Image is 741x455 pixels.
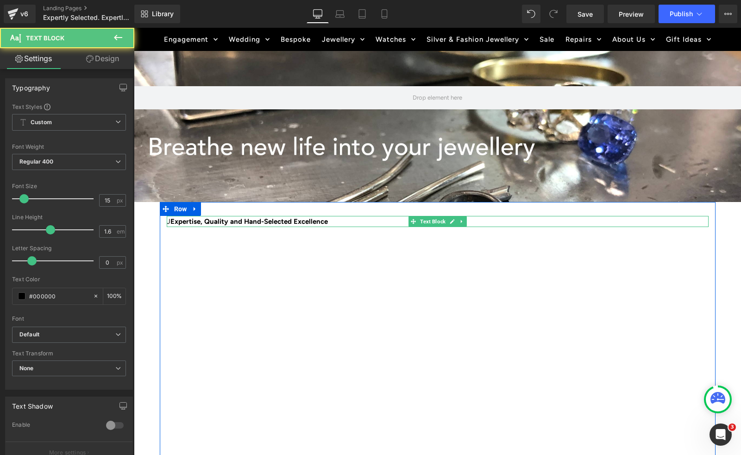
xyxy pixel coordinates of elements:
[578,9,593,19] span: Save
[117,197,125,203] span: px
[29,291,88,301] input: Color
[19,331,39,339] i: Default
[719,5,737,23] button: More
[19,8,30,20] div: v6
[710,423,732,446] iframe: Intercom live chat
[351,5,373,23] a: Tablet
[43,14,132,21] span: Expertly Selected. Expertly Made.
[522,5,540,23] button: Undo
[544,5,563,23] button: Redo
[19,365,34,372] b: None
[12,316,126,322] div: Font
[12,103,126,110] div: Text Styles
[12,397,53,410] div: Text Shadow
[307,5,329,23] a: Desktop
[134,5,180,23] a: New Library
[12,79,50,92] div: Typography
[37,190,194,198] b: Expertise, Quality and Hand-Selected Excellence
[329,5,351,23] a: Laptop
[608,5,655,23] a: Preview
[31,119,52,126] b: Custom
[659,5,715,23] button: Publish
[4,5,36,23] a: v6
[323,188,333,199] a: Expand / Collapse
[12,144,126,150] div: Font Weight
[12,245,126,252] div: Letter Spacing
[43,5,150,12] a: Landing Pages
[373,5,396,23] a: Mobile
[103,288,126,304] div: %
[117,259,125,265] span: px
[619,9,644,19] span: Preview
[728,423,736,431] span: 3
[69,48,136,69] a: Design
[26,34,64,42] span: Text Block
[55,174,67,188] a: Expand / Collapse
[670,10,693,18] span: Publish
[12,350,126,357] div: Text Transform
[12,183,126,190] div: Font Size
[12,421,97,431] div: Enable
[284,188,314,199] span: Text Block
[12,214,126,221] div: Line Height
[38,174,56,188] span: Row
[152,10,174,18] span: Library
[19,158,54,165] b: Regular 400
[117,228,125,234] span: em
[12,276,126,283] div: Text Color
